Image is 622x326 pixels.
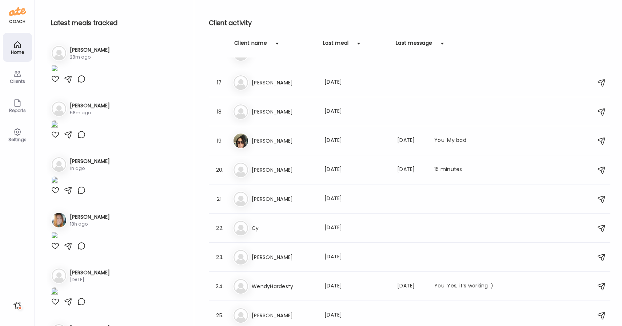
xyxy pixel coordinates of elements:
div: 23. [215,253,224,262]
h3: [PERSON_NAME] [252,311,316,320]
div: 18. [215,107,224,116]
div: [DATE] [397,136,426,145]
img: bg-avatar-default.svg [234,75,248,90]
img: bg-avatar-default.svg [234,250,248,265]
div: Last meal [323,39,348,51]
div: Clients [4,79,31,84]
div: 1h ago [70,165,110,172]
div: [DATE] [324,166,388,174]
img: bg-avatar-default.svg [234,279,248,294]
h3: WendyHardesty [252,282,316,291]
div: 28m ago [70,54,110,60]
h3: Cy [252,224,316,232]
img: images%2FBAAn20IC3PhncZJRNCNozlTZWRt1%2FcvslU4ZnJ7m5dyuVuQen%2Fki951T1wlpwdAZbofyfl_1080 [51,287,58,297]
img: images%2F6yGE929m2RgjFiZ5f9EOPIRB88F2%2FeCW5ZZx6HM5UEjfDHOo1%2FCMjuM07Lu4acGzV7SAY2_1080 [51,65,58,75]
img: avatars%2FeCNs7yeMv2dXQsrno8Ua6edzol12 [234,134,248,148]
div: coach [9,19,25,25]
div: [DATE] [324,78,388,87]
div: Client name [234,39,267,51]
img: bg-avatar-default.svg [52,269,66,283]
div: [DATE] [324,311,388,320]
div: Settings [4,137,31,142]
div: [DATE] [324,282,388,291]
img: bg-avatar-default.svg [52,46,66,60]
h3: [PERSON_NAME] [252,166,316,174]
img: ate [9,6,26,17]
h3: [PERSON_NAME] [252,136,316,145]
div: 20. [215,166,224,174]
img: images%2FpQ0htN04GeaoxspgbqdOgG1b0bB3%2FAMeK6laKA3CdQIg644Zx%2FZoS7ULschNx3xX3688Oo_1080 [51,120,58,130]
h3: [PERSON_NAME] [252,195,316,203]
div: 18h ago [70,221,110,227]
img: bg-avatar-default.svg [234,104,248,119]
div: Home [4,50,31,55]
h3: [PERSON_NAME] [252,253,316,262]
img: bg-avatar-default.svg [234,163,248,177]
h3: [PERSON_NAME] [70,213,110,221]
h3: [PERSON_NAME] [70,102,110,110]
h3: [PERSON_NAME] [70,46,110,54]
div: 58m ago [70,110,110,116]
img: avatars%2FHyVMGsGPDvhuQCmsjut7fNNspCH3 [52,213,66,227]
img: images%2FHyVMGsGPDvhuQCmsjut7fNNspCH3%2FmQVH8jqebg0SUJtnOzYO%2FLffjTK4gbkYfNA4TiZ2C_1080 [51,232,58,242]
div: 25. [215,311,224,320]
div: [DATE] [324,107,388,116]
div: [DATE] [397,282,426,291]
div: 24. [215,282,224,291]
h2: Latest meals tracked [51,17,182,28]
img: images%2FNmWkkugL4oRdZrC3cTcz7k7vv822%2FPG1co1DCqPERmw2Qg948%2FLDn7esWc79wnJhqLXdMx_1080 [51,176,58,186]
div: 17. [215,78,224,87]
div: Reports [4,108,31,113]
div: [DATE] [324,253,388,262]
img: bg-avatar-default.svg [234,221,248,235]
div: 19. [215,136,224,145]
div: 22. [215,224,224,232]
img: bg-avatar-default.svg [52,102,66,116]
div: You: Yes, it’s working :) [434,282,498,291]
h3: [PERSON_NAME] [70,158,110,165]
div: Last message [396,39,432,51]
img: bg-avatar-default.svg [234,308,248,323]
div: 15 minutes [434,166,498,174]
h2: Client activity [209,17,610,28]
div: [DATE] [324,195,388,203]
div: [DATE] [397,166,426,174]
img: bg-avatar-default.svg [234,192,248,206]
div: [DATE] [324,136,388,145]
h3: [PERSON_NAME] [70,269,110,277]
img: bg-avatar-default.svg [52,157,66,172]
h3: [PERSON_NAME] [252,78,316,87]
h3: [PERSON_NAME] [252,107,316,116]
div: You: My bad [434,136,498,145]
div: [DATE] [70,277,110,283]
div: [DATE] [324,224,388,232]
div: 21. [215,195,224,203]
